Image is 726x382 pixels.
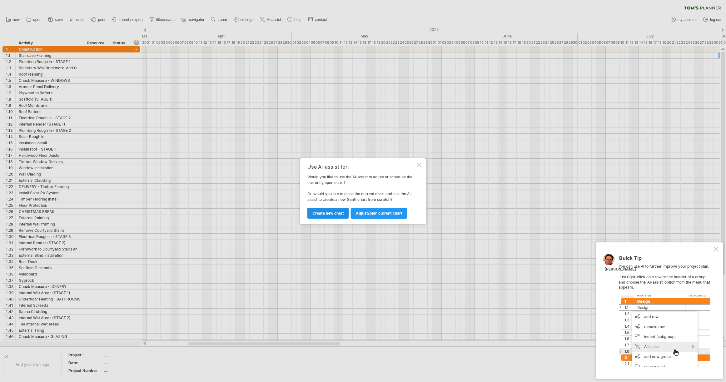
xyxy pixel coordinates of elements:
[619,255,712,367] div: You can use AI to further improve your project plan. Just right-click on a row or the header of a...
[351,208,407,219] a: Adjust/plan current chart
[619,255,712,264] div: Quick Tip
[307,164,415,170] div: Use AI-assist for:
[356,211,402,216] span: Adjust/plan current chart
[312,211,344,216] span: Create new chart
[604,267,636,272] div: [PERSON_NAME]
[307,208,349,219] a: Create new chart
[307,164,415,218] div: Would you like to use the AI-assist to adjust or schedule the currently open chart? Or, would you...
